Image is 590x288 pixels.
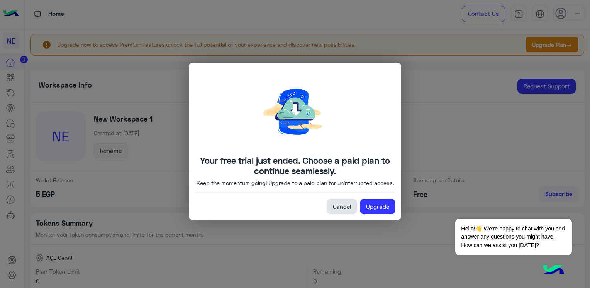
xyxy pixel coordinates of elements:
span: Hello!👋 We're happy to chat with you and answer any questions you might have. How can we assist y... [455,219,571,255]
img: Downloading.png [237,68,353,155]
h4: Your free trial just ended. Choose a paid plan to continue seamlessly. [195,155,395,176]
a: Cancel [327,199,357,214]
img: hulul-logo.png [540,257,567,284]
a: Upgrade [360,199,395,214]
p: Keep the momentum going! Upgrade to a paid plan for uninterrupted access. [197,179,394,187]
